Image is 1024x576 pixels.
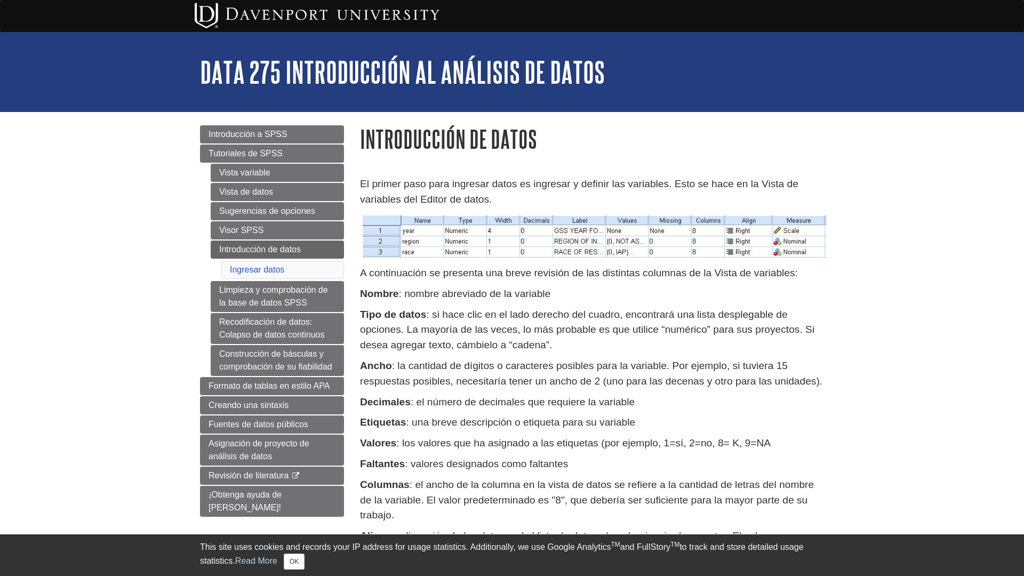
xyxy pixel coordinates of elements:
span: Revisión de literatura [209,471,289,480]
strong: Alinear [360,530,395,541]
strong: Decimales [360,396,411,407]
a: Asignación de proyecto de análisis de datos [200,435,344,466]
span: Fuentes de datos públicos [209,420,308,429]
div: This site uses cookies and records your IP address for usage statistics. Additionally, we use Goo... [200,541,824,570]
p: : la cantidad de dígitos o caracteres posibles para la variable. Por ejemplo, si tuviera 15 respu... [360,358,824,389]
p: : el ancho de la columna en la vista de datos se refiere a la cantidad de letras del nombre de la... [360,477,824,523]
img: Davenport University [195,3,439,28]
span: Formato de tablas en estilo APA [209,381,330,390]
a: Construcción de básculas y comprobación de su fiabilidad [211,345,344,376]
a: Formato de tablas en estilo APA [200,377,344,395]
a: Vista de datos [211,183,344,201]
strong: Valores [360,437,396,449]
span: Creando una sintaxis [209,401,289,410]
strong: Columnas [360,479,410,490]
p: : si hace clic en el lado derecho del cuadro, encontrará una lista desplegable de opciones. La ma... [360,307,824,353]
p: : nombre abreviado de la variable [360,286,824,302]
span: ¡Obtenga ayuda de [PERSON_NAME]! [209,490,282,512]
strong: Etiquetas [360,417,406,428]
strong: Faltantes [360,458,405,469]
button: Close [284,554,305,570]
p: : los valores que ha asignado a las etiquetas (por ejemplo, 1=sí, 2=no, 8= K, 9=NA [360,436,824,451]
a: Limpieza y comprobación de la base de datos SPSS [211,281,344,312]
a: Creando una sintaxis [200,396,344,414]
a: Revisión de literatura [200,467,344,485]
p: : valores designados como faltantes [360,457,824,472]
a: Introducción de datos [211,241,344,259]
p: : el número de decimales que requiere la variable [360,395,824,410]
p: : alineación de los datos en la Vista de datos: derecha, izquierda o centro. El valor predetermin... [360,529,824,559]
a: Sugerencias de opciones [211,202,344,220]
strong: Ancho [360,360,392,371]
h1: Introducción de datos [360,125,824,153]
strong: Tipo de datos [360,309,426,320]
a: Visor SPSS [211,221,344,239]
a: Introducción a SPSS [200,125,344,143]
a: Fuentes de datos públicos [200,415,344,434]
strong: Nombre [360,288,399,299]
sup: TM [670,541,679,548]
a: Read More [235,556,277,565]
a: Ingresar datos [230,265,284,274]
span: Asignación de proyecto de análisis de datos [209,439,309,461]
span: Introducción a SPSS [209,130,287,139]
a: ¡Obtenga ayuda de [PERSON_NAME]! [200,486,344,517]
a: Vista variable [211,164,344,182]
a: Recodificación de datos: Colapso de datos continuos [211,313,344,344]
span: Tutoriales de SPSS [209,149,283,158]
i: This link opens in a new window [291,473,300,479]
p: El primer paso para ingresar datos es ingresar y definir las variables. Esto se hace en la Vista ... [360,177,824,207]
p: : una breve descripción o etiqueta para su variable [360,415,824,430]
a: DATA 275 Introducción al análisis de datos [200,55,605,89]
p: A continuación se presenta una breve revisión de las distintas columnas de la Vista de variables: [360,266,824,281]
a: Tutoriales de SPSS [200,145,344,163]
sup: TM [611,541,620,548]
